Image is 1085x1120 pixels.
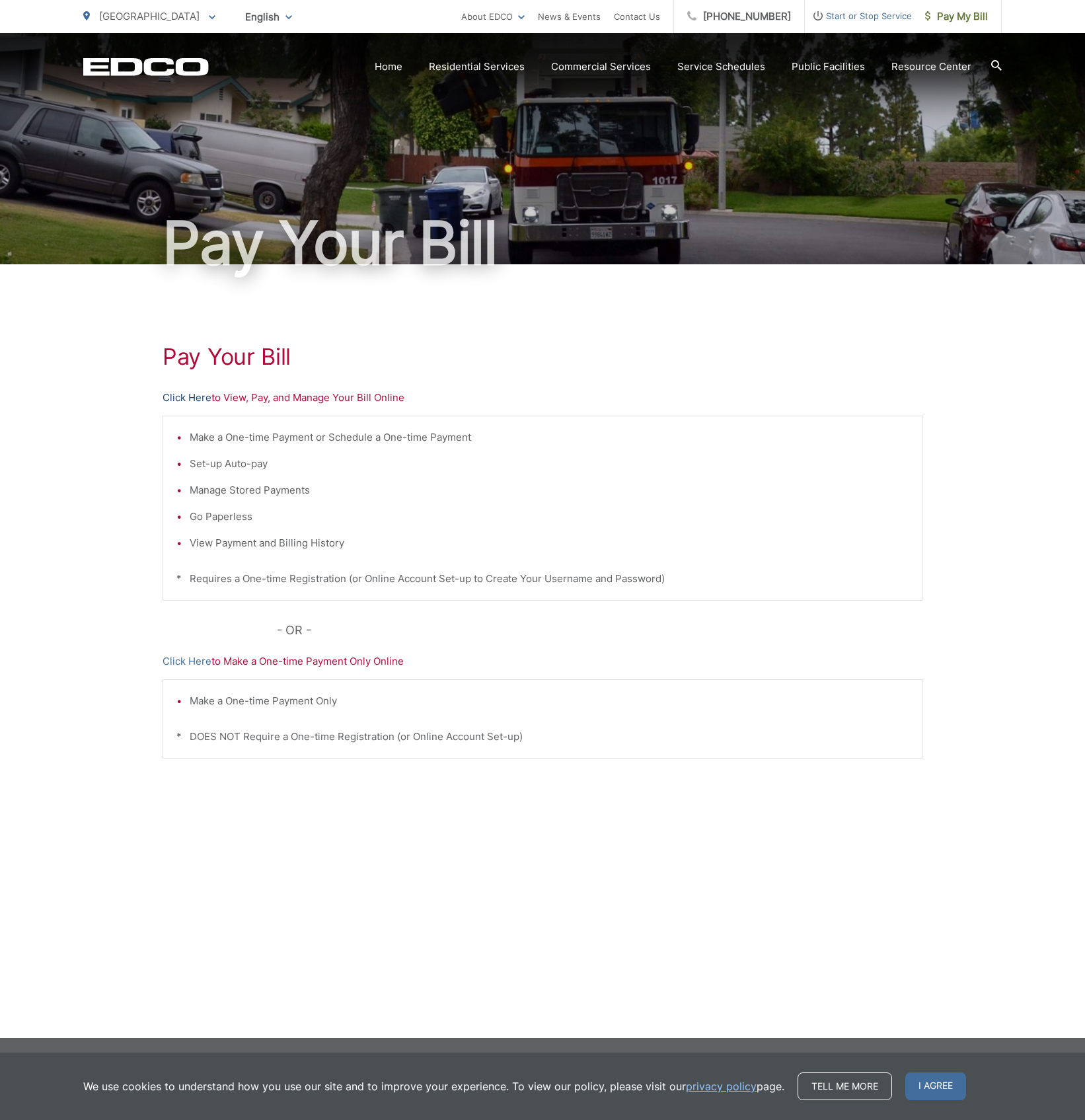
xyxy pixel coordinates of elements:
[190,429,909,445] li: Make a One-time Payment or Schedule a One-time Payment
[905,1072,966,1100] span: I agree
[190,456,909,472] li: Set-up Auto-pay
[551,59,651,75] a: Commercial Services
[891,59,971,75] a: Resource Center
[99,10,200,22] span: [GEOGRAPHIC_DATA]
[429,59,525,75] a: Residential Services
[163,390,211,406] a: Click Here
[375,59,402,75] a: Home
[461,9,525,24] a: About EDCO
[235,5,302,28] span: English
[614,9,660,24] a: Contact Us
[277,620,923,640] p: - OR -
[163,653,922,669] p: to Make a One-time Payment Only Online
[538,9,601,24] a: News & Events
[163,390,922,406] p: to View, Pay, and Manage Your Bill Online
[190,509,909,525] li: Go Paperless
[190,693,909,709] li: Make a One-time Payment Only
[190,482,909,498] li: Manage Stored Payments
[677,59,765,75] a: Service Schedules
[83,210,1002,276] h1: Pay Your Bill
[163,344,922,370] h1: Pay Your Bill
[83,1078,784,1094] p: We use cookies to understand how you use our site and to improve your experience. To view our pol...
[176,729,909,745] p: * DOES NOT Require a One-time Registration (or Online Account Set-up)
[190,535,909,551] li: View Payment and Billing History
[798,1072,892,1100] a: Tell me more
[792,59,865,75] a: Public Facilities
[83,57,209,76] a: EDCD logo. Return to the homepage.
[163,653,211,669] a: Click Here
[925,9,988,24] span: Pay My Bill
[686,1078,757,1094] a: privacy policy
[176,571,909,587] p: * Requires a One-time Registration (or Online Account Set-up to Create Your Username and Password)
